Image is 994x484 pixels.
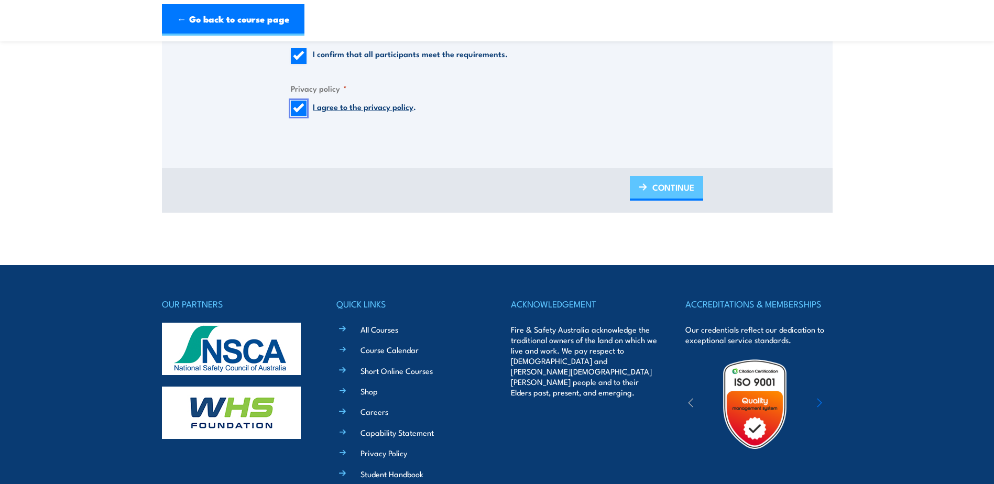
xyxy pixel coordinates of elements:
[361,468,423,479] a: Student Handbook
[361,427,434,438] a: Capability Statement
[361,386,378,397] a: Shop
[162,296,309,311] h4: OUR PARTNERS
[685,324,832,345] p: Our credentials reflect our dedication to exceptional service standards.
[313,101,413,112] a: I agree to the privacy policy
[709,358,801,450] img: Untitled design (19)
[291,82,347,94] legend: Privacy policy
[162,4,304,36] a: ← Go back to course page
[652,173,694,201] span: CONTINUE
[801,386,892,422] img: ewpa-logo
[361,447,407,458] a: Privacy Policy
[361,365,433,376] a: Short Online Courses
[511,324,658,398] p: Fire & Safety Australia acknowledge the traditional owners of the land on which we live and work....
[313,48,508,64] label: I confirm that all participants meet the requirements.
[162,387,301,439] img: whs-logo-footer
[361,344,419,355] a: Course Calendar
[162,323,301,375] img: nsca-logo-footer
[361,406,388,417] a: Careers
[313,101,416,116] label: .
[336,296,483,311] h4: QUICK LINKS
[361,324,398,335] a: All Courses
[685,296,832,311] h4: ACCREDITATIONS & MEMBERSHIPS
[511,296,658,311] h4: ACKNOWLEDGEMENT
[630,176,703,201] a: CONTINUE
